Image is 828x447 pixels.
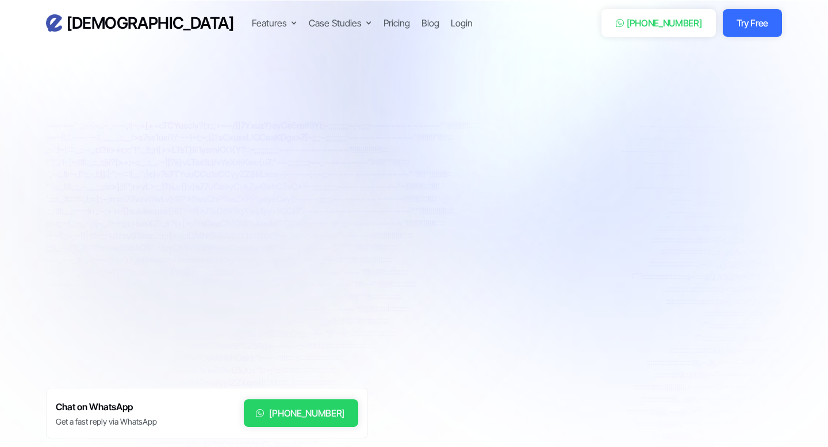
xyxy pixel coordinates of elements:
[46,13,233,33] a: home
[67,13,233,33] h3: [DEMOGRAPHIC_DATA]
[244,399,358,427] a: [PHONE_NUMBER]
[309,16,362,30] div: Case Studies
[627,16,702,30] div: [PHONE_NUMBER]
[56,416,157,427] div: Get a fast reply via WhatsApp
[451,16,473,30] a: Login
[252,16,297,30] div: Features
[56,399,157,415] h6: Chat on WhatsApp
[421,16,439,30] a: Blog
[601,9,716,37] a: [PHONE_NUMBER]
[269,406,344,420] div: [PHONE_NUMBER]
[309,16,372,30] div: Case Studies
[723,9,782,37] a: Try Free
[384,16,410,30] a: Pricing
[252,16,287,30] div: Features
